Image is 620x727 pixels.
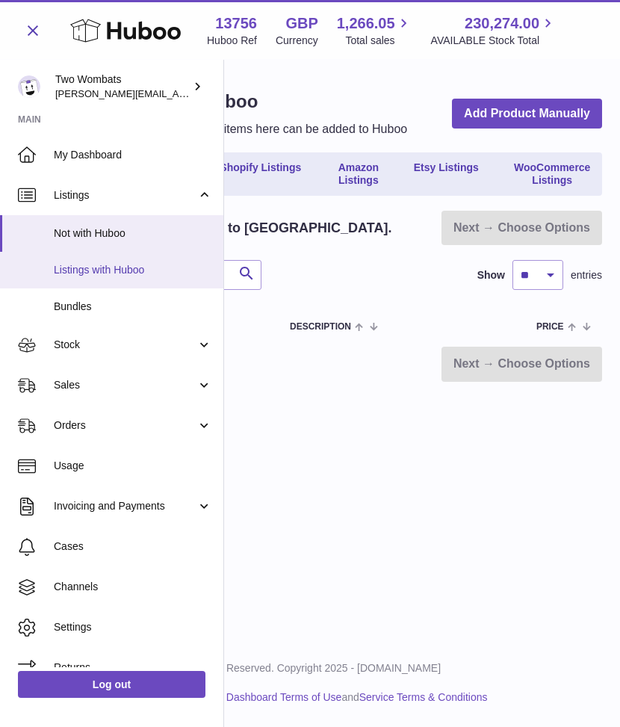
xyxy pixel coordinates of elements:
[571,268,602,282] span: entries
[465,13,539,34] span: 230,274.00
[54,459,212,473] span: Usage
[54,378,196,392] span: Sales
[55,72,190,101] div: Two Wombats
[54,661,212,675] span: Returns
[54,188,196,202] span: Listings
[431,34,557,48] span: AVAILABLE Stock Total
[276,34,318,48] div: Currency
[290,322,351,332] span: Description
[54,338,196,352] span: Stock
[477,268,505,282] label: Show
[54,148,212,162] span: My Dashboard
[160,690,487,705] li: and
[54,226,212,241] span: Not with Huboo
[207,34,257,48] div: Huboo Ref
[345,34,412,48] span: Total sales
[165,691,341,703] a: Website and Dashboard Terms of Use
[409,155,484,193] a: Etsy Listings
[311,155,406,193] a: Amazon Listings
[214,155,306,193] a: Shopify Listings
[54,300,212,314] span: Bundles
[54,418,196,433] span: Orders
[18,75,40,98] img: philip.carroll@twowombats.com
[285,13,317,34] strong: GBP
[431,13,557,48] a: 230,274.00 AVAILABLE Stock Total
[505,155,599,193] a: WooCommerce Listings
[54,499,196,513] span: Invoicing and Payments
[54,263,212,277] span: Listings with Huboo
[452,99,602,129] a: Add Product Manually
[55,87,379,99] span: [PERSON_NAME][EMAIL_ADDRESS][PERSON_NAME][DOMAIN_NAME]
[359,691,488,703] a: Service Terms & Conditions
[337,13,395,34] span: 1,266.05
[54,539,212,554] span: Cases
[337,13,412,48] a: 1,266.05 Total sales
[54,580,212,594] span: Channels
[54,620,212,634] span: Settings
[536,322,564,332] span: Price
[12,661,608,675] p: All Rights Reserved. Copyright 2025 - [DOMAIN_NAME]
[18,671,205,698] a: Log out
[215,13,257,34] strong: 13756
